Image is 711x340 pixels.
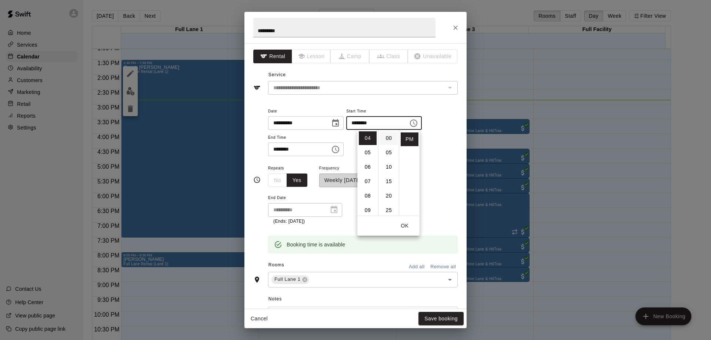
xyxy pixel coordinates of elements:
span: The type of an existing booking cannot be changed [292,50,331,63]
li: 20 minutes [380,189,398,203]
li: 0 minutes [380,131,398,145]
button: OK [393,219,417,233]
li: 7 hours [359,175,377,188]
li: 10 minutes [380,160,398,174]
span: The type of an existing booking cannot be changed [331,50,370,63]
li: 5 hours [359,146,377,159]
span: Service [268,72,286,77]
button: Save booking [418,312,464,326]
span: End Time [268,133,344,143]
svg: Service [253,84,261,91]
button: Remove all [428,261,458,273]
button: Close [449,21,462,34]
span: Notes [268,293,458,305]
li: 6 hours [359,160,377,174]
span: Start Time [346,107,422,117]
span: Repeats [268,164,313,174]
span: Rooms [268,262,284,267]
ul: Select minutes [378,130,399,216]
p: (Ends: [DATE]) [273,218,337,225]
button: Open [445,275,455,285]
svg: Timing [253,176,261,184]
div: Booking time is available [287,238,345,251]
span: The type of an existing booking cannot be changed [370,50,408,63]
button: Choose time, selected time is 7:30 PM [328,142,343,157]
div: outlined button group [268,174,307,187]
div: The service of an existing booking cannot be changed [268,81,458,95]
li: 25 minutes [380,203,398,217]
button: Rental [253,50,292,63]
li: 4 hours [359,131,377,145]
li: 8 hours [359,189,377,203]
span: Date [268,107,344,117]
button: Choose date, selected date is Sep 12, 2025 [328,116,343,131]
ul: Select meridiem [399,130,420,216]
li: PM [401,132,418,146]
ul: Select hours [357,130,378,216]
li: 9 hours [359,203,377,217]
button: Add all [405,261,428,273]
div: Full Lane 1 [271,275,309,284]
button: Cancel [247,312,271,326]
button: Choose time, selected time is 4:30 PM [406,116,421,131]
span: The type of an existing booking cannot be changed [408,50,458,63]
span: End Date [268,193,342,203]
svg: Rooms [253,276,261,283]
button: Yes [287,174,307,187]
span: Frequency [319,164,374,174]
li: 15 minutes [380,175,398,188]
li: 5 minutes [380,146,398,159]
span: Full Lane 1 [271,276,303,283]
